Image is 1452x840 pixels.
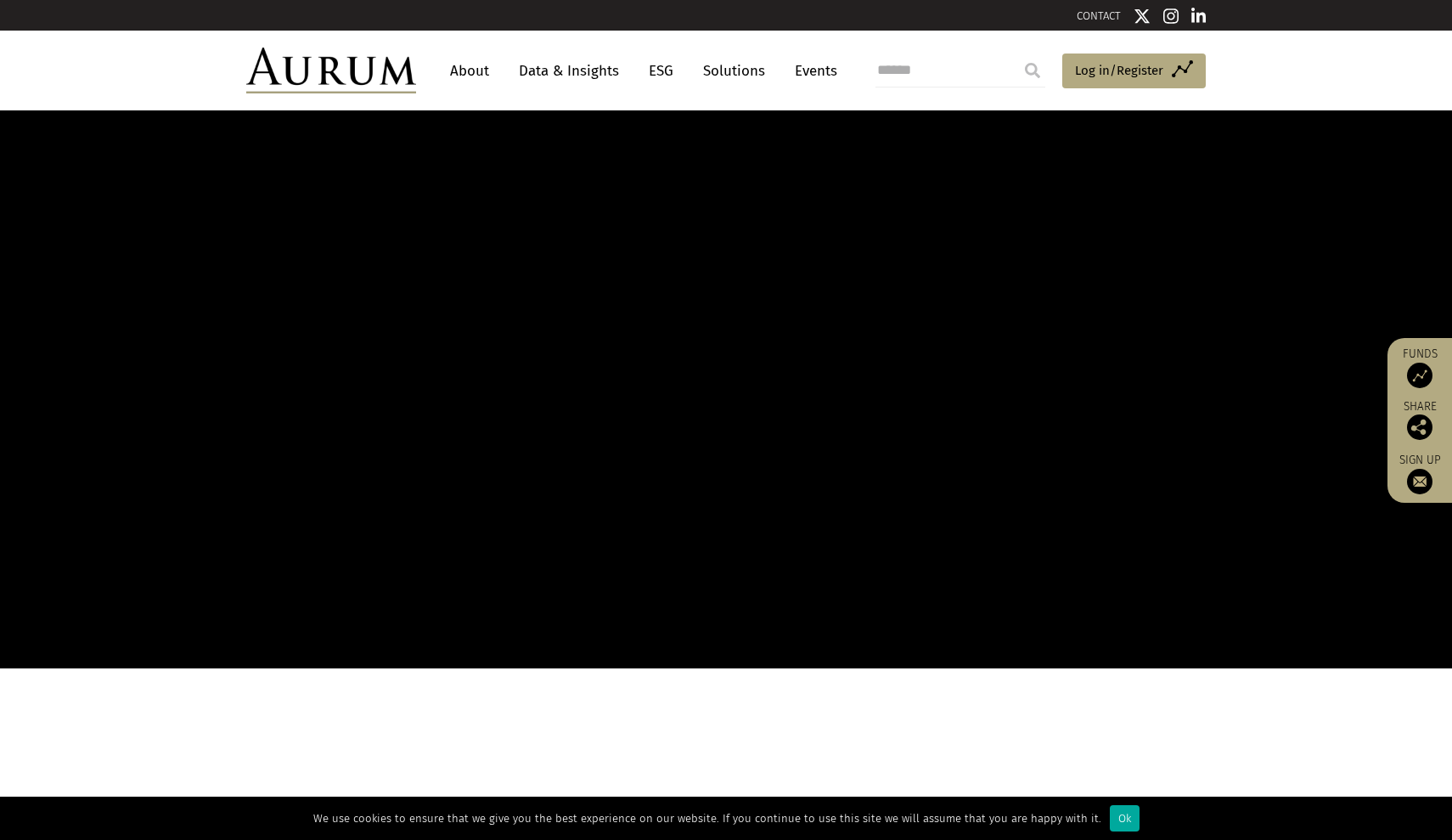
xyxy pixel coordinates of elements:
div: Share [1396,401,1444,440]
a: Funds [1396,347,1444,388]
span: Log in/Register [1075,60,1163,81]
a: ESG [640,55,682,87]
img: Share this post [1407,414,1432,440]
a: Events [786,55,837,87]
a: Solutions [695,55,774,87]
img: Linkedin icon [1191,8,1207,25]
a: Sign up [1396,453,1444,494]
div: Ok [1110,805,1140,832]
img: Instagram icon [1163,8,1179,25]
a: Data & Insights [510,55,628,87]
a: About [442,55,498,87]
img: Twitter icon [1134,8,1151,25]
a: CONTACT [1077,9,1121,22]
input: Submit [1016,54,1050,87]
a: Log in/Register [1062,54,1206,89]
img: Access Funds [1407,363,1432,388]
img: Sign up to our newsletter [1407,469,1432,494]
img: Aurum [246,48,416,93]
